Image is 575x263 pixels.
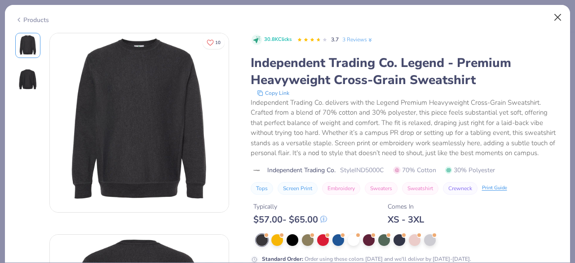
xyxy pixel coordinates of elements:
[17,69,39,90] img: Back
[17,35,39,56] img: Front
[251,182,273,195] button: Tops
[445,165,495,175] span: 30% Polyester
[262,255,303,263] strong: Standard Order :
[267,165,336,175] span: Independent Trading Co.
[394,165,436,175] span: 70% Cotton
[482,184,507,192] div: Print Guide
[388,214,424,225] div: XS - 3XL
[549,9,566,26] button: Close
[253,202,327,211] div: Typically
[331,36,339,43] span: 3.7
[322,182,360,195] button: Embroidery
[297,33,327,47] div: 3.7 Stars
[251,54,560,89] div: Independent Trading Co. Legend - Premium Heavyweight Cross-Grain Sweatshirt
[402,182,438,195] button: Sweatshirt
[15,15,49,25] div: Products
[340,165,384,175] span: Style IND5000C
[365,182,398,195] button: Sweaters
[50,33,229,212] img: Front
[251,98,560,158] div: Independent Trading Co. delivers with the Legend Premium Heavyweight Cross-Grain Sweatshirt. Craf...
[388,202,424,211] div: Comes In
[254,89,292,98] button: copy to clipboard
[342,36,373,44] a: 3 Reviews
[251,167,263,174] img: brand logo
[215,40,221,45] span: 10
[253,214,327,225] div: $ 57.00 - $ 65.00
[443,182,478,195] button: Crewneck
[278,182,318,195] button: Screen Print
[203,36,225,49] button: Like
[262,255,471,263] div: Order using these colors [DATE] and we'll deliver by [DATE]-[DATE].
[264,36,292,44] span: 30.8K Clicks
